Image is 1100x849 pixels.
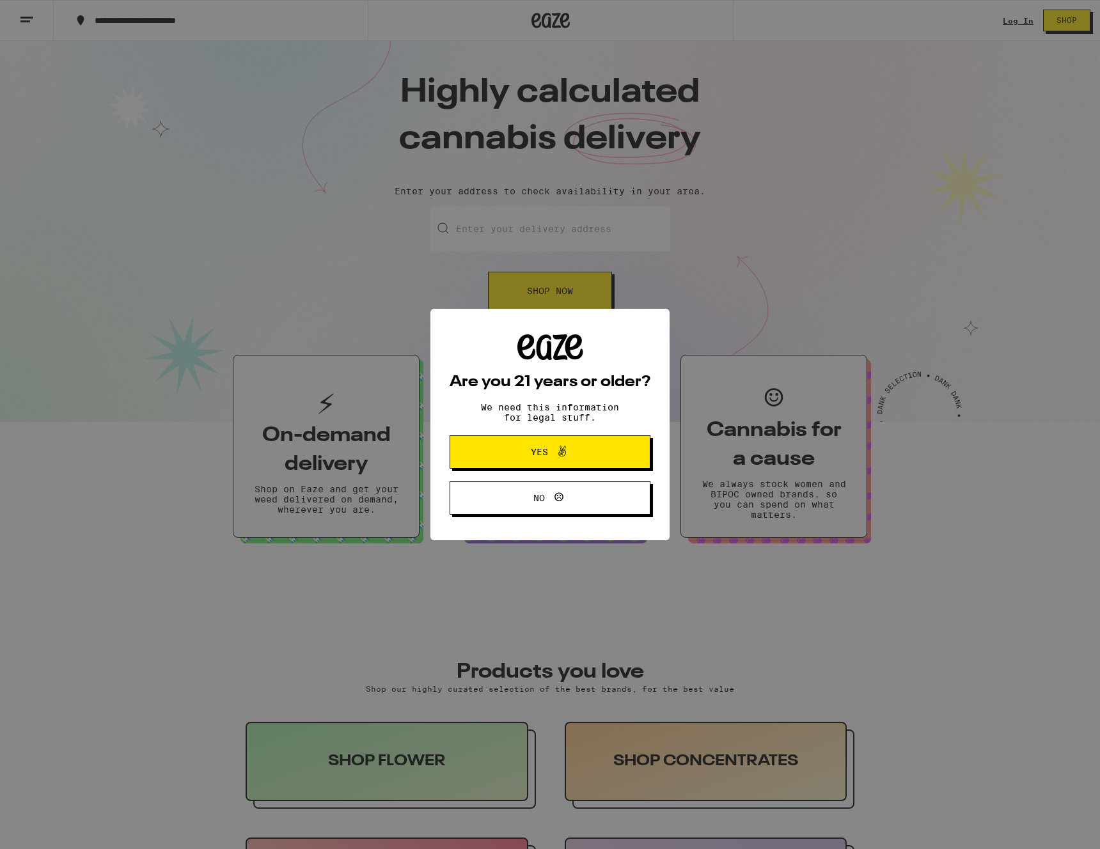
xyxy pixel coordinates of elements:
button: Yes [450,435,650,469]
span: No [533,494,545,502]
button: No [450,481,650,515]
span: Yes [531,448,548,456]
p: We need this information for legal stuff. [470,402,630,423]
h2: Are you 21 years or older? [450,375,650,390]
span: Hi. Need any help? [8,9,92,19]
